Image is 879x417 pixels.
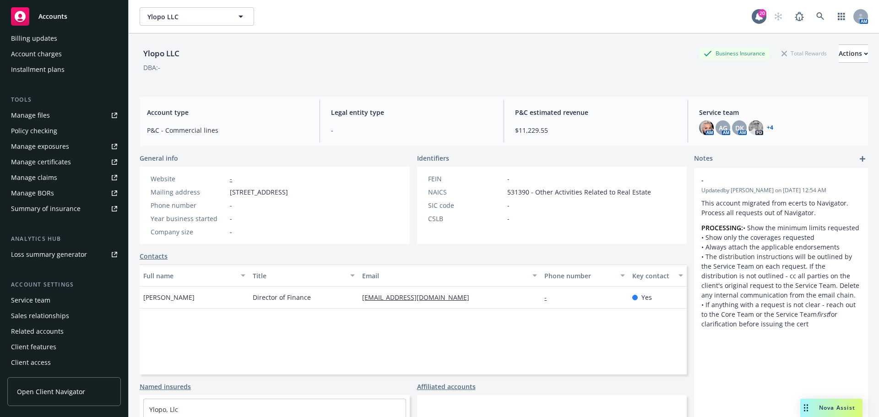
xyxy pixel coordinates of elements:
div: Service team [11,293,50,308]
div: Installment plans [11,62,65,77]
div: Client features [11,340,56,354]
span: 531390 - Other Activities Related to Real Estate [507,187,651,197]
a: - [230,174,232,183]
button: Ylopo LLC [140,7,254,26]
a: Billing updates [7,31,121,46]
a: Manage exposures [7,139,121,154]
button: Title [249,265,358,287]
span: $11,229.55 [515,125,677,135]
div: Phone number [151,200,226,210]
span: DK [735,123,744,133]
div: Drag to move [800,399,812,417]
span: [PERSON_NAME] [143,292,195,302]
div: Key contact [632,271,673,281]
a: Client features [7,340,121,354]
button: Phone number [541,265,628,287]
div: Sales relationships [11,309,69,323]
span: - [230,214,232,223]
span: Ylopo LLC [147,12,227,22]
div: Manage BORs [11,186,54,200]
p: This account migrated from ecerts to Navigator. Process all requests out of Navigator. [701,198,861,217]
button: Email [358,265,541,287]
div: Website [151,174,226,184]
span: Nova Assist [819,404,855,412]
span: P&C estimated revenue [515,108,677,117]
div: Company size [151,227,226,237]
button: Nova Assist [800,399,863,417]
div: Manage files [11,108,50,123]
a: Service team [7,293,121,308]
div: Email [362,271,527,281]
a: Policy checking [7,124,121,138]
a: Related accounts [7,324,121,339]
button: Key contact [629,265,687,287]
a: Start snowing [769,7,787,26]
span: Account type [147,108,309,117]
div: Business Insurance [699,48,770,59]
div: Analytics hub [7,234,121,244]
span: Accounts [38,13,67,20]
div: 20 [758,9,766,17]
p: • Show the minimum limits requested • Show only the coverages requested • Always attach the appli... [701,223,861,329]
div: Manage claims [11,170,57,185]
a: Ylopo, Llc [149,405,178,414]
img: photo [699,120,714,135]
span: - [230,227,232,237]
a: Sales relationships [7,309,121,323]
a: Manage certificates [7,155,121,169]
div: Actions [839,45,868,62]
span: - [507,214,510,223]
a: Affiliated accounts [417,382,476,391]
div: -Updatedby [PERSON_NAME] on [DATE] 12:54 AMThis account migrated from ecerts to Navigator. Proces... [694,168,868,336]
a: +4 [767,125,773,130]
span: Notes [694,153,713,164]
a: Accounts [7,4,121,29]
div: Summary of insurance [11,201,81,216]
div: Manage certificates [11,155,71,169]
div: Manage exposures [11,139,69,154]
div: Client access [11,355,51,370]
div: Related accounts [11,324,64,339]
div: Mailing address [151,187,226,197]
div: DBA: - [143,63,160,72]
span: Identifiers [417,153,449,163]
div: Account charges [11,47,62,61]
a: [EMAIL_ADDRESS][DOMAIN_NAME] [362,293,477,302]
a: - [544,293,554,302]
span: Service team [699,108,861,117]
div: SIC code [428,200,504,210]
div: Loss summary generator [11,247,87,262]
a: Installment plans [7,62,121,77]
a: Manage claims [7,170,121,185]
span: - [230,200,232,210]
a: Manage BORs [7,186,121,200]
a: Switch app [832,7,851,26]
span: [STREET_ADDRESS] [230,187,288,197]
span: - [331,125,493,135]
button: Actions [839,44,868,63]
a: Contacts [140,251,168,261]
div: Tools [7,95,121,104]
div: CSLB [428,214,504,223]
span: Director of Finance [253,292,311,302]
a: Search [811,7,830,26]
div: Billing updates [11,31,57,46]
a: add [857,153,868,164]
span: - [507,174,510,184]
div: Policy checking [11,124,57,138]
div: Ylopo LLC [140,48,183,60]
a: Manage files [7,108,121,123]
strong: PROCESSING: [701,223,743,232]
div: FEIN [428,174,504,184]
div: Year business started [151,214,226,223]
div: Title [253,271,345,281]
div: NAICS [428,187,504,197]
a: Account charges [7,47,121,61]
a: Named insureds [140,382,191,391]
div: Full name [143,271,235,281]
span: - [701,175,837,185]
button: Full name [140,265,249,287]
span: Legal entity type [331,108,493,117]
a: Summary of insurance [7,201,121,216]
